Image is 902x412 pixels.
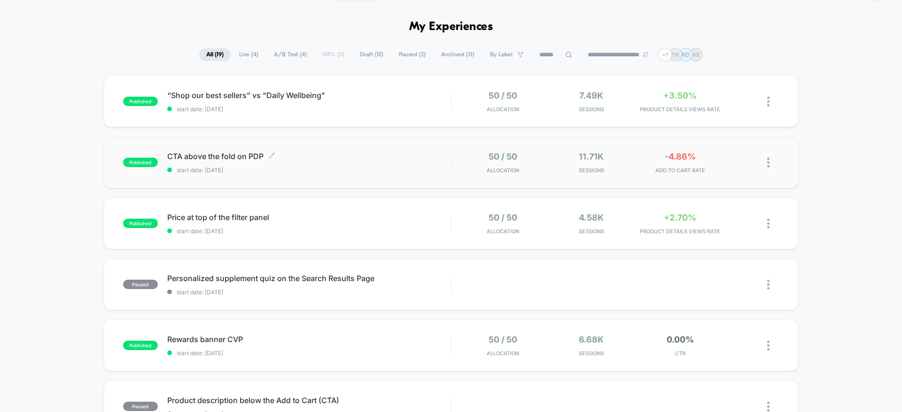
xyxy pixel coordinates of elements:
span: -4.86% [665,152,696,161]
span: published [123,341,158,350]
span: start date: [DATE] [167,106,451,113]
span: Rewards banner CVP [167,335,451,344]
p: AR [692,51,700,58]
span: By Label [490,51,513,58]
span: 6.68k [579,335,604,344]
img: close [767,341,770,351]
span: published [123,97,158,106]
img: end [643,52,648,57]
span: Allocation [487,167,519,174]
span: 7.49k [579,91,603,100]
span: Allocation [487,106,519,113]
span: All ( 19 ) [199,48,231,61]
div: + 1 [658,48,672,61]
span: Archived ( 13 ) [434,48,482,61]
img: close [767,97,770,107]
span: paused [123,402,158,411]
img: close [767,402,770,412]
img: close [767,280,770,290]
span: Price at top of the filter panel [167,213,451,222]
span: +3.50% [663,91,697,100]
p: YK [672,51,679,58]
p: RD [682,51,690,58]
span: ADD TO CART RATE [638,167,722,174]
span: Personalized supplement quiz on the Search Results Page [167,274,451,283]
span: A/B Test ( 4 ) [267,48,314,61]
span: start date: [DATE] [167,350,451,357]
span: CTR [638,350,722,357]
img: close [767,158,770,168]
span: PRODUCT DETAILS VIEWS RATE [638,106,722,113]
span: 50 / 50 [489,91,517,100]
span: paused [123,280,158,289]
span: CTA above the fold on PDP [167,152,451,161]
span: Sessions [550,167,634,174]
span: start date: [DATE] [167,289,451,296]
span: 50 / 50 [489,152,517,161]
span: Paused ( 2 ) [392,48,433,61]
span: 0.00% [667,335,694,344]
img: close [767,219,770,229]
span: Allocation [487,350,519,357]
span: Live ( 4 ) [232,48,265,61]
span: 11.71k [579,152,604,161]
span: published [123,219,158,228]
span: Product description below the Add to Cart (CTA) [167,396,451,405]
span: PRODUCT DETAILS VIEWS RATE [638,228,722,235]
span: Sessions [550,350,634,357]
span: 50 / 50 [489,213,517,222]
span: Sessions [550,106,634,113]
span: Allocation [487,228,519,235]
span: 50 / 50 [489,335,517,344]
span: +2.70% [664,213,696,222]
span: published [123,158,158,167]
span: “Shop our best sellers” vs “Daily Wellbeing” [167,91,451,100]
span: 4.58k [579,213,604,222]
h1: My Experiences [409,20,493,34]
span: Draft ( 13 ) [353,48,390,61]
span: Sessions [550,228,634,235]
span: start date: [DATE] [167,167,451,174]
span: start date: [DATE] [167,228,451,235]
